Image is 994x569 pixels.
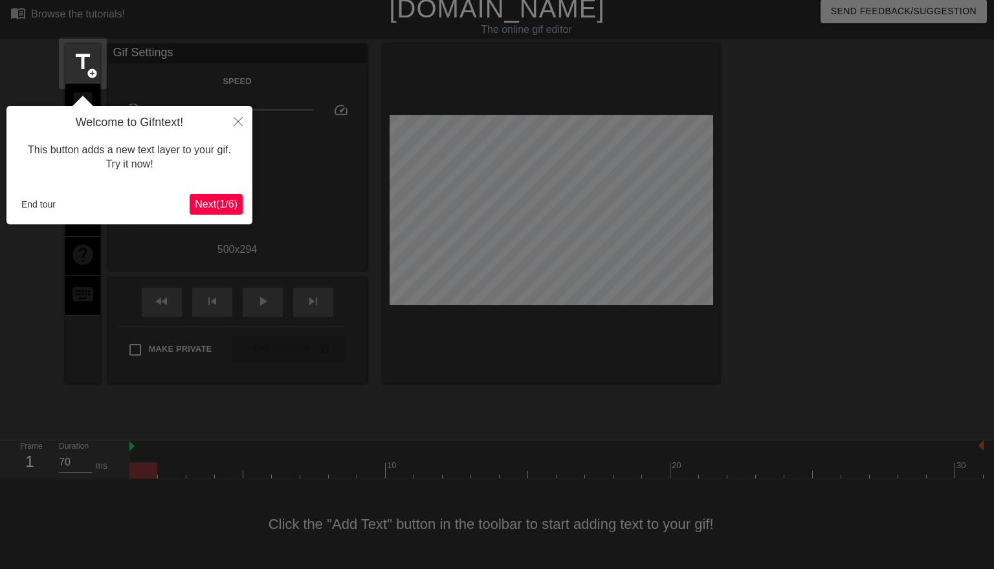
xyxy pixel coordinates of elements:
[16,116,243,130] h4: Welcome to Gifntext!
[224,106,252,136] button: Close
[190,194,243,215] button: Next
[16,195,61,214] button: End tour
[16,130,243,185] div: This button adds a new text layer to your gif. Try it now!
[195,199,237,209] span: Next ( 1 / 6 )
